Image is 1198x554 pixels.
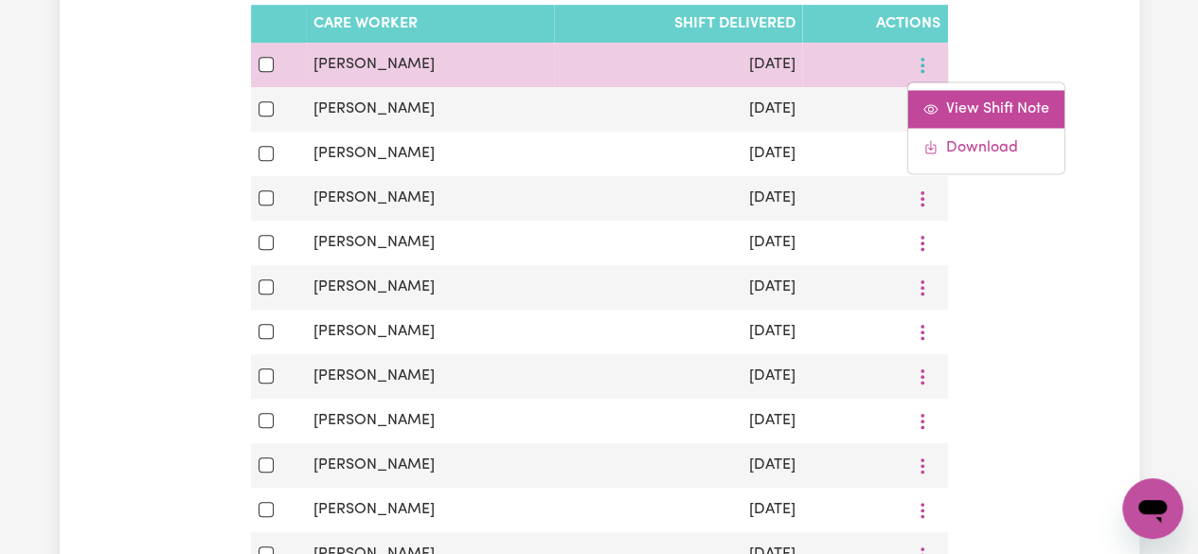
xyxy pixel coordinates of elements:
[313,235,435,250] span: [PERSON_NAME]
[554,443,802,488] td: [DATE]
[554,132,802,176] td: [DATE]
[554,43,802,87] td: [DATE]
[313,279,435,295] span: [PERSON_NAME]
[554,87,802,132] td: [DATE]
[904,317,940,347] button: More options
[313,368,435,384] span: [PERSON_NAME]
[904,184,940,213] button: More options
[904,228,940,258] button: More options
[313,502,435,517] span: [PERSON_NAME]
[904,451,940,480] button: More options
[313,16,418,31] span: Care Worker
[554,221,802,265] td: [DATE]
[313,190,435,206] span: [PERSON_NAME]
[904,95,940,124] button: More options
[313,413,435,428] span: [PERSON_NAME]
[802,5,947,43] th: Actions
[554,265,802,310] td: [DATE]
[554,488,802,532] td: [DATE]
[904,406,940,436] button: More options
[554,354,802,399] td: [DATE]
[1122,478,1183,539] iframe: Button to launch messaging window
[904,273,940,302] button: More options
[313,146,435,161] span: [PERSON_NAME]
[904,50,940,80] button: More options
[313,57,435,72] span: [PERSON_NAME]
[554,399,802,443] td: [DATE]
[904,139,940,169] button: More options
[908,90,1064,128] a: View Shift Note
[554,310,802,354] td: [DATE]
[904,362,940,391] button: More options
[313,324,435,339] span: [PERSON_NAME]
[313,101,435,116] span: [PERSON_NAME]
[907,81,1065,174] div: More options
[946,101,1049,116] span: View Shift Note
[904,495,940,525] button: More options
[908,128,1064,166] a: Download
[554,5,802,43] th: Shift delivered
[313,457,435,473] span: [PERSON_NAME]
[554,176,802,221] td: [DATE]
